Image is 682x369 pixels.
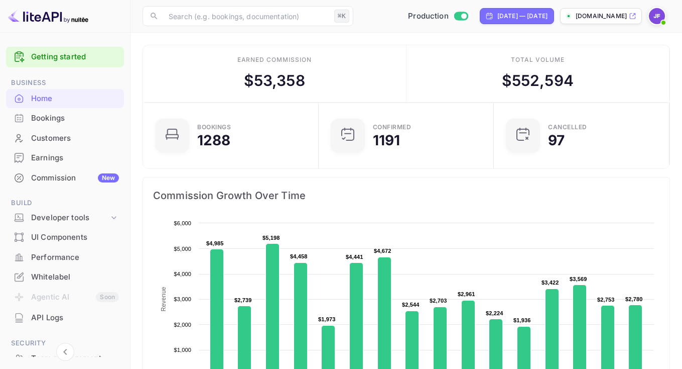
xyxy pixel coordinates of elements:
[576,12,627,21] p: [DOMAIN_NAME]
[541,280,559,286] text: $3,422
[625,296,643,302] text: $2,780
[206,240,224,246] text: $4,985
[334,10,349,23] div: ⌘K
[6,109,124,127] a: Bookings
[318,316,336,322] text: $1,973
[197,124,231,130] div: Bookings
[6,168,124,188] div: CommissionNew
[486,310,503,316] text: $2,224
[6,267,124,286] a: Whitelabel
[497,12,548,21] div: [DATE] — [DATE]
[6,168,124,187] a: CommissionNew
[31,232,119,243] div: UI Components
[513,317,531,323] text: $1,936
[6,338,124,349] span: Security
[6,89,124,109] div: Home
[6,308,124,327] a: API Logs
[31,312,119,324] div: API Logs
[430,298,447,304] text: $2,703
[244,69,305,92] div: $ 53,358
[6,77,124,88] span: Business
[6,228,124,247] div: UI Components
[6,228,124,246] a: UI Components
[373,133,400,147] div: 1191
[31,133,119,144] div: Customers
[31,51,119,63] a: Getting started
[262,235,280,241] text: $5,198
[31,172,119,184] div: Commission
[31,353,119,364] div: Team management
[31,212,109,224] div: Developer tools
[31,93,119,105] div: Home
[98,173,119,182] div: New
[548,133,565,147] div: 97
[346,254,363,260] text: $4,441
[163,6,330,26] input: Search (e.g. bookings, documentation)
[6,248,124,267] div: Performance
[502,69,574,92] div: $ 552,594
[6,129,124,148] div: Customers
[6,209,124,227] div: Developer tools
[408,11,449,22] span: Production
[234,297,252,303] text: $2,739
[237,55,312,64] div: Earned commission
[290,253,308,259] text: $4,458
[197,133,231,147] div: 1288
[6,148,124,167] a: Earnings
[597,297,615,303] text: $2,753
[374,248,391,254] text: $4,672
[402,302,420,308] text: $2,544
[6,308,124,328] div: API Logs
[6,89,124,108] a: Home
[6,349,124,367] a: Team management
[174,246,191,252] text: $5,000
[174,271,191,277] text: $4,000
[6,47,124,67] div: Getting started
[649,8,665,24] img: Jenny Frimer
[458,291,475,297] text: $2,961
[6,109,124,128] div: Bookings
[6,148,124,168] div: Earnings
[6,198,124,209] span: Build
[160,287,167,311] text: Revenue
[31,152,119,164] div: Earnings
[511,55,565,64] div: Total volume
[31,113,119,124] div: Bookings
[174,220,191,226] text: $6,000
[570,276,587,282] text: $3,569
[174,322,191,328] text: $2,000
[56,343,74,361] button: Collapse navigation
[6,267,124,287] div: Whitelabel
[373,124,412,130] div: Confirmed
[31,252,119,263] div: Performance
[153,188,659,204] span: Commission Growth Over Time
[404,11,472,22] div: Switch to Sandbox mode
[31,271,119,283] div: Whitelabel
[548,124,587,130] div: CANCELLED
[6,129,124,147] a: Customers
[8,8,88,24] img: LiteAPI logo
[6,248,124,266] a: Performance
[174,296,191,302] text: $3,000
[174,347,191,353] text: $1,000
